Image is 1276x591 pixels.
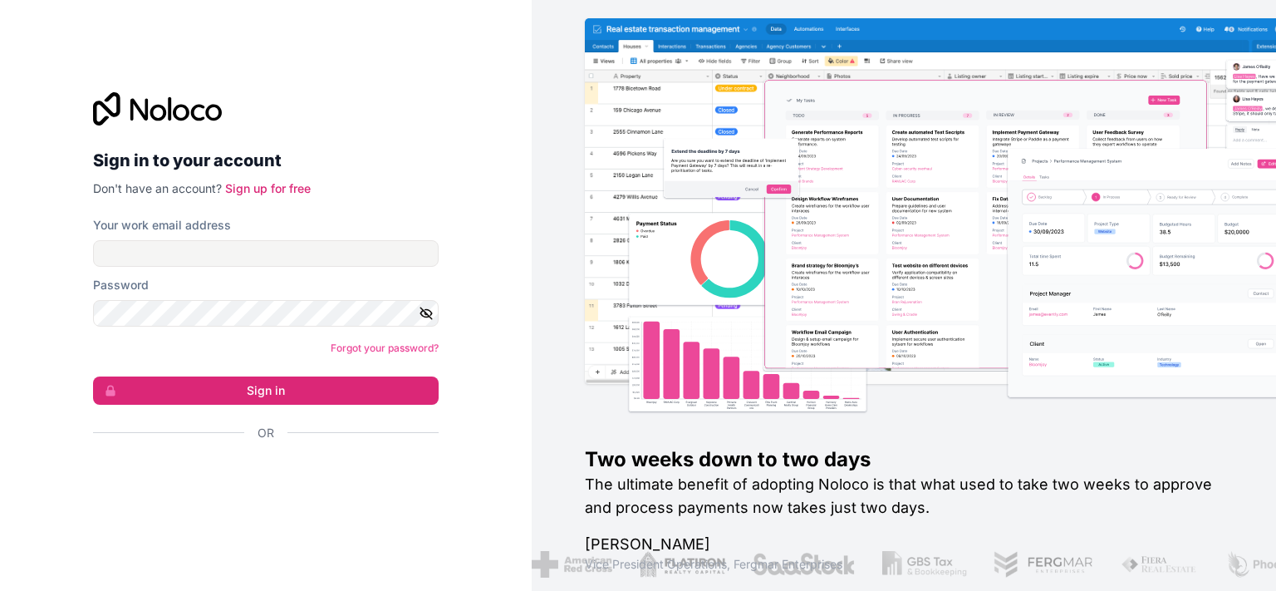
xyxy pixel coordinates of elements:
[93,217,231,234] label: Your work email address
[585,446,1223,473] h1: Two weeks down to two days
[93,377,439,405] button: Sign in
[93,240,439,267] input: Email address
[585,473,1223,520] h2: The ultimate benefit of adopting Noloco is that what used to take two weeks to approve and proces...
[93,181,222,195] span: Don't have an account?
[225,181,311,195] a: Sign up for free
[585,556,1223,573] h1: Vice President Operations , Fergmar Enterprises
[585,533,1223,556] h1: [PERSON_NAME]
[258,425,274,441] span: Or
[93,277,149,293] label: Password
[528,551,608,578] img: /assets/american-red-cross-BAupjrZR.png
[331,342,439,354] a: Forgot your password?
[93,300,439,327] input: Password
[93,145,439,175] h2: Sign in to your account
